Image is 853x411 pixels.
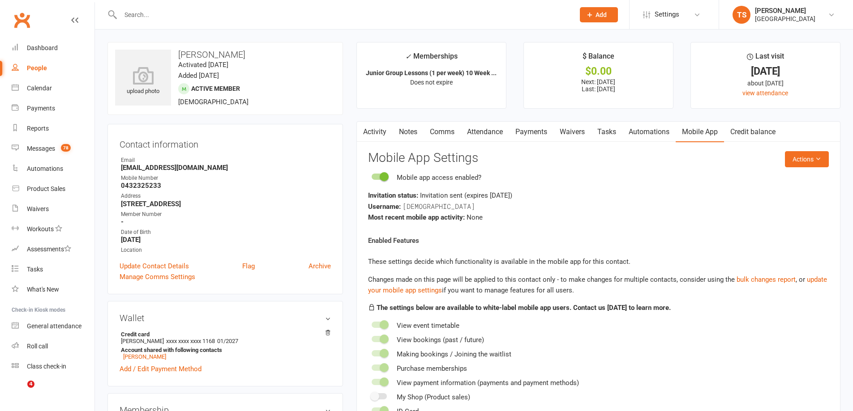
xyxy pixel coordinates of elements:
div: $0.00 [532,67,665,76]
a: General attendance kiosk mode [12,316,94,336]
strong: [STREET_ADDRESS] [121,200,331,208]
i: ✓ [405,52,411,61]
div: Location [121,246,331,254]
a: Roll call [12,336,94,356]
a: Dashboard [12,38,94,58]
div: Memberships [405,51,458,67]
strong: Credit card [121,331,326,338]
div: Date of Birth [121,228,331,237]
div: about [DATE] [699,78,832,88]
div: Roll call [27,343,48,350]
a: [PERSON_NAME] [123,353,166,360]
div: Payments [27,105,55,112]
a: Waivers [553,122,591,142]
h3: Contact information [120,136,331,149]
span: My Shop (Product sales) [397,393,470,401]
a: bulk changes report [737,275,796,284]
div: Changes made on this page will be applied to this contact only - to make changes for multiple con... [368,274,829,296]
strong: Most recent mobile app activity: [368,213,465,221]
h3: Mobile App Settings [368,151,829,165]
div: What's New [27,286,59,293]
li: [PERSON_NAME] [120,330,331,361]
div: Address [121,192,331,200]
span: Add [596,11,607,18]
a: Update Contact Details [120,261,189,271]
a: Automations [622,122,676,142]
iframe: Intercom live chat [9,381,30,402]
a: Tasks [591,122,622,142]
input: Search... [118,8,568,21]
div: Calendar [27,85,52,92]
div: Dashboard [27,44,58,51]
a: Payments [509,122,553,142]
strong: Invitation status: [368,191,418,199]
a: Clubworx [11,9,33,31]
strong: - [121,218,331,226]
span: [DEMOGRAPHIC_DATA] [403,202,475,211]
a: Payments [12,98,94,119]
div: $ Balance [583,51,614,67]
div: People [27,64,47,72]
span: Making bookings / Joining the waitlist [397,350,511,358]
a: Assessments [12,239,94,259]
a: Messages 78 [12,139,94,159]
a: view attendance [742,89,788,97]
strong: Junior Group Lessons (1 per week) 10 Week ... [366,69,497,76]
a: Waivers [12,199,94,219]
div: General attendance [27,322,81,330]
span: View event timetable [397,322,459,330]
div: Tasks [27,266,43,273]
a: Mobile App [676,122,724,142]
span: View payment information (payments and payment methods) [397,379,579,387]
span: View bookings (past / future) [397,336,484,344]
a: Reports [12,119,94,139]
div: Waivers [27,205,49,212]
div: Mobile Number [121,174,331,182]
p: These settings decide which functionality is available in the mobile app for this contact. [368,256,829,267]
time: Added [DATE] [178,72,219,80]
strong: [EMAIL_ADDRESS][DOMAIN_NAME] [121,164,331,172]
span: 4 [27,381,34,388]
div: Workouts [27,225,54,233]
span: Purchase memberships [397,364,467,373]
span: [DEMOGRAPHIC_DATA] [178,98,249,106]
a: Notes [393,122,424,142]
a: update your mobile app settings [368,275,827,294]
a: Calendar [12,78,94,98]
strong: [DATE] [121,236,331,244]
a: Workouts [12,219,94,239]
a: People [12,58,94,78]
span: None [467,213,483,221]
button: Actions [785,151,829,167]
div: [PERSON_NAME] [755,7,815,15]
a: What's New [12,280,94,300]
div: Mobile app access enabled? [397,172,481,183]
a: Add / Edit Payment Method [120,364,201,374]
a: Class kiosk mode [12,356,94,377]
strong: 0432325233 [121,182,331,190]
a: Comms [424,122,461,142]
span: 78 [61,144,71,152]
a: Manage Comms Settings [120,271,195,282]
button: Add [580,7,618,22]
a: Attendance [461,122,509,142]
div: Invitation sent [368,190,829,201]
a: Flag [242,261,255,271]
a: Tasks [12,259,94,280]
div: Assessments [27,246,71,253]
span: 01/2027 [217,338,238,344]
div: Email [121,156,331,165]
a: Product Sales [12,179,94,199]
a: Credit balance [724,122,782,142]
h3: [PERSON_NAME] [115,50,335,59]
a: Activity [357,122,393,142]
div: Product Sales [27,185,65,192]
div: Last visit [747,51,784,67]
span: , or [737,275,807,284]
time: Activated [DATE] [178,61,228,69]
div: upload photo [115,67,171,96]
span: Does not expire [410,79,453,86]
a: Archive [309,261,331,271]
span: Active member [191,85,240,92]
div: Member Number [121,210,331,219]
